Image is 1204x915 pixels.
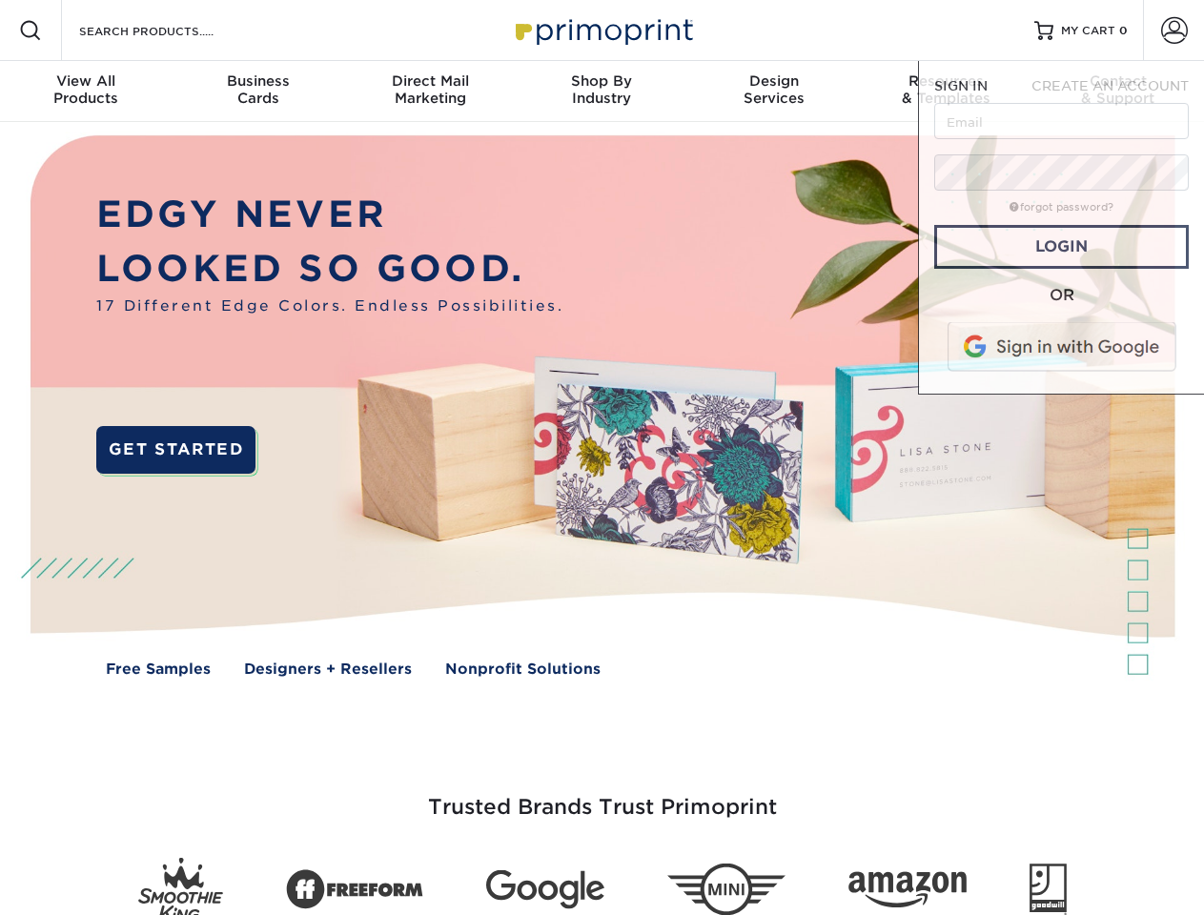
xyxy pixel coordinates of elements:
img: Primoprint [507,10,698,51]
div: & Templates [860,72,1031,107]
div: OR [934,284,1189,307]
p: EDGY NEVER [96,188,563,242]
span: Resources [860,72,1031,90]
a: Designers + Resellers [244,659,412,681]
div: Industry [516,72,687,107]
a: GET STARTED [96,426,255,474]
div: Cards [172,72,343,107]
span: 0 [1119,24,1128,37]
span: 17 Different Edge Colors. Endless Possibilities. [96,295,563,317]
img: Amazon [848,872,967,908]
img: Goodwill [1030,864,1067,915]
span: Direct Mail [344,72,516,90]
a: Nonprofit Solutions [445,659,601,681]
p: LOOKED SO GOOD. [96,242,563,296]
div: Marketing [344,72,516,107]
span: Design [688,72,860,90]
img: Google [486,870,604,909]
h3: Trusted Brands Trust Primoprint [45,749,1160,843]
a: Login [934,225,1189,269]
a: DesignServices [688,61,860,122]
a: BusinessCards [172,61,343,122]
div: Services [688,72,860,107]
input: Email [934,103,1189,139]
a: forgot password? [1010,201,1113,213]
a: Resources& Templates [860,61,1031,122]
span: Shop By [516,72,687,90]
span: CREATE AN ACCOUNT [1031,78,1189,93]
span: Business [172,72,343,90]
input: SEARCH PRODUCTS..... [77,19,263,42]
span: SIGN IN [934,78,988,93]
a: Direct MailMarketing [344,61,516,122]
span: MY CART [1061,23,1115,39]
a: Shop ByIndustry [516,61,687,122]
iframe: Google Customer Reviews [5,857,162,908]
a: Free Samples [106,659,211,681]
